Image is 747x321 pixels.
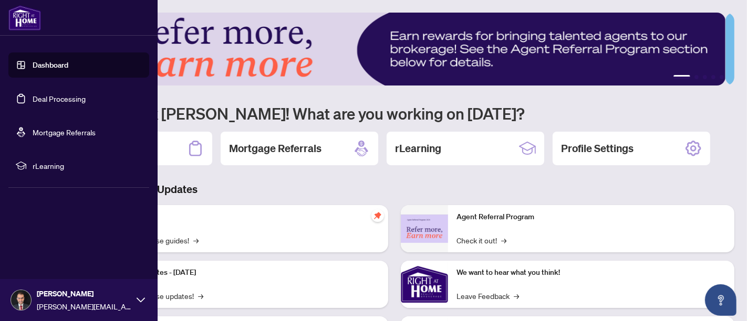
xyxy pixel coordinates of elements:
[456,211,726,223] p: Agent Referral Program
[720,75,724,79] button: 5
[198,290,203,302] span: →
[401,215,448,243] img: Agent Referral Program
[703,75,707,79] button: 3
[371,209,384,222] span: pushpin
[55,13,725,85] img: Slide 0
[395,141,441,156] h2: rLearning
[33,94,86,103] a: Deal Processing
[501,234,506,246] span: →
[11,290,31,310] img: Profile Icon
[33,60,68,70] a: Dashboard
[33,160,142,172] span: rLearning
[456,290,519,302] a: Leave Feedback→
[514,290,519,302] span: →
[55,182,734,197] h3: Brokerage & Industry Updates
[456,267,726,279] p: We want to hear what you think!
[705,284,736,316] button: Open asap
[561,141,634,156] h2: Profile Settings
[55,103,734,123] h1: Welcome back [PERSON_NAME]! What are you working on [DATE]?
[110,267,380,279] p: Platform Updates - [DATE]
[33,127,96,137] a: Mortgage Referrals
[8,5,41,30] img: logo
[193,234,199,246] span: →
[37,288,131,299] span: [PERSON_NAME]
[229,141,321,156] h2: Mortgage Referrals
[456,234,506,246] a: Check it out!→
[694,75,699,79] button: 2
[37,301,131,312] span: [PERSON_NAME][EMAIL_ADDRESS][DOMAIN_NAME]
[110,211,380,223] p: Self-Help
[401,261,448,308] img: We want to hear what you think!
[673,75,690,79] button: 1
[711,75,715,79] button: 4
